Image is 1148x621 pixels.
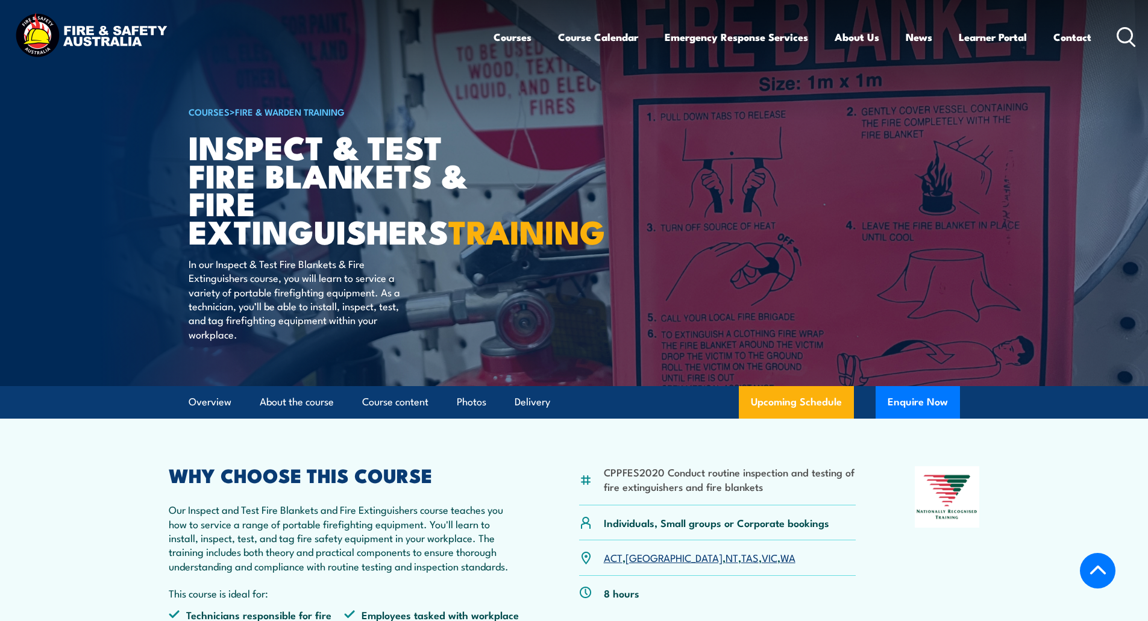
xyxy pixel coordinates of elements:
a: NT [726,550,738,564]
a: Courses [494,21,532,53]
a: [GEOGRAPHIC_DATA] [626,550,723,564]
a: VIC [762,550,777,564]
strong: TRAINING [448,205,605,255]
a: Upcoming Schedule [739,386,854,419]
h6: > [189,104,486,119]
a: Learner Portal [959,21,1027,53]
a: Fire & Warden Training [235,105,345,118]
p: , , , , , [604,551,795,564]
a: News [906,21,932,53]
a: Emergency Response Services [665,21,808,53]
a: COURSES [189,105,230,118]
a: Course Calendar [558,21,638,53]
a: WA [780,550,795,564]
a: Contact [1053,21,1091,53]
a: TAS [741,550,759,564]
a: About the course [260,386,334,418]
a: Course content [362,386,428,418]
img: Nationally Recognised Training logo. [915,466,980,528]
a: ACT [604,550,623,564]
h2: WHY CHOOSE THIS COURSE [169,466,521,483]
button: Enquire Now [876,386,960,419]
h1: Inspect & Test Fire Blankets & Fire Extinguishers [189,133,486,245]
a: Overview [189,386,231,418]
p: Individuals, Small groups or Corporate bookings [604,516,829,529]
a: Photos [457,386,486,418]
p: This course is ideal for: [169,586,521,600]
li: CPPFES2020 Conduct routine inspection and testing of fire extinguishers and fire blankets [604,465,856,493]
a: About Us [835,21,879,53]
a: Delivery [515,386,550,418]
p: In our Inspect & Test Fire Blankets & Fire Extinguishers course, you will learn to service a vari... [189,257,409,341]
p: 8 hours [604,586,639,600]
p: Our Inspect and Test Fire Blankets and Fire Extinguishers course teaches you how to service a ran... [169,502,521,573]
